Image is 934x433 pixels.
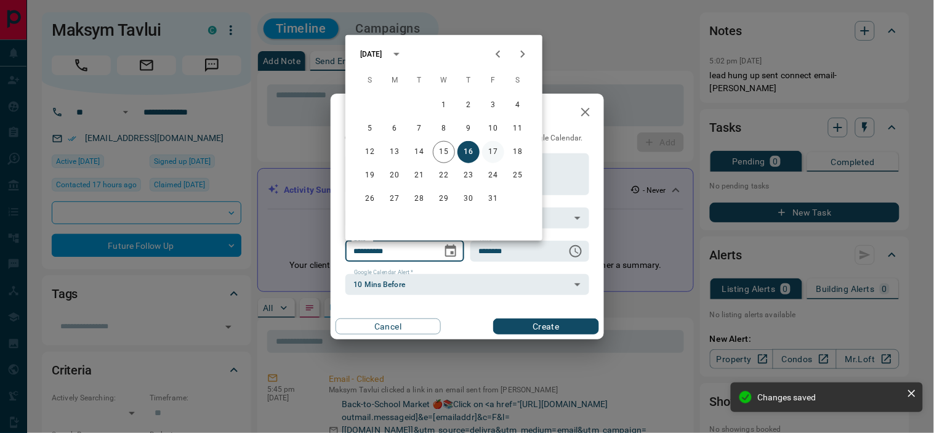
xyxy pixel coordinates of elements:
[354,269,413,277] label: Google Calendar Alert
[482,68,504,93] span: Friday
[482,188,504,210] button: 31
[384,188,406,210] button: 27
[359,141,381,163] button: 12
[486,42,510,67] button: Previous month
[457,164,480,187] button: 23
[354,235,369,243] label: Date
[433,164,455,187] button: 22
[433,141,455,163] button: 15
[457,94,480,116] button: 2
[345,274,589,295] div: 10 Mins Before
[457,118,480,140] button: 9
[510,42,535,67] button: Next month
[433,68,455,93] span: Wednesday
[386,44,407,65] button: calendar view is open, switch to year view
[507,118,529,140] button: 11
[482,164,504,187] button: 24
[408,164,430,187] button: 21
[507,141,529,163] button: 18
[408,188,430,210] button: 28
[433,118,455,140] button: 8
[331,94,414,133] h2: New Task
[359,118,381,140] button: 5
[479,235,495,243] label: Time
[408,118,430,140] button: 7
[408,141,430,163] button: 14
[438,239,463,264] button: Choose date, selected date is Oct 16, 2025
[360,49,382,60] div: [DATE]
[758,392,902,402] div: Changes saved
[482,94,504,116] button: 3
[457,68,480,93] span: Thursday
[336,318,441,334] button: Cancel
[384,68,406,93] span: Monday
[507,164,529,187] button: 25
[457,141,480,163] button: 16
[433,94,455,116] button: 1
[563,239,588,264] button: Choose time, selected time is 6:00 AM
[408,68,430,93] span: Tuesday
[359,68,381,93] span: Sunday
[482,141,504,163] button: 17
[457,188,480,210] button: 30
[359,164,381,187] button: 19
[433,188,455,210] button: 29
[482,118,504,140] button: 10
[384,118,406,140] button: 6
[507,68,529,93] span: Saturday
[359,188,381,210] button: 26
[384,141,406,163] button: 13
[493,318,598,334] button: Create
[384,164,406,187] button: 20
[507,94,529,116] button: 4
